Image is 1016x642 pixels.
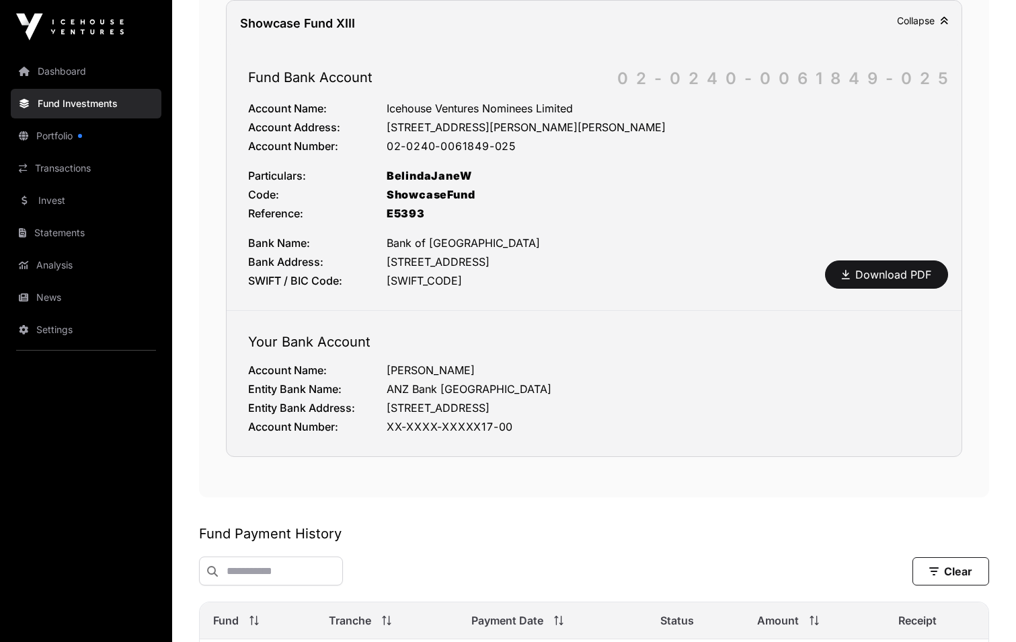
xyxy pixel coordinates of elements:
h2: Your Bank Account [248,332,940,351]
div: Bank Address: [248,254,387,270]
a: Fund Investments [11,89,161,118]
span: Receipt [898,612,937,629]
div: Particulars: [248,168,387,184]
img: Icehouse Ventures Logo [16,13,124,40]
span: Amount [757,612,799,629]
div: [SWIFT_CODE] [387,273,940,289]
a: Dashboard [11,57,161,86]
a: Download PDF [842,266,931,283]
div: Account Number: [248,138,387,154]
span: Status [660,612,694,629]
span: Collapse [897,15,948,26]
a: Portfolio [11,121,161,151]
a: Settings [11,315,161,345]
div: Bank of [GEOGRAPHIC_DATA] [387,235,940,251]
div: 02-0240-0061849-025 [387,138,940,154]
a: News [11,283,161,312]
div: XX-XXXX-XXXXX17-00 [387,419,940,435]
div: Showcase Fund XIII [240,14,355,33]
h2: Fund Payment History [199,524,989,543]
a: Statements [11,218,161,248]
a: Transactions [11,153,161,183]
div: Code: [248,186,387,203]
div: Account Name: [248,100,387,116]
div: ShowcaseFund [387,186,940,203]
div: 02-0240-0061849-025 [617,68,956,90]
div: Reference: [248,205,387,221]
div: Bank Name: [248,235,387,251]
div: ANZ Bank [GEOGRAPHIC_DATA] [387,381,940,397]
a: Invest [11,186,161,215]
div: Icehouse Ventures Nominees Limited [387,100,940,116]
iframe: Chat Widget [949,577,1016,642]
div: SWIFT / BIC Code: [248,273,387,289]
div: BelindaJaneW [387,168,940,184]
span: Fund [213,612,239,629]
div: [STREET_ADDRESS] [387,400,940,416]
a: Analysis [11,250,161,280]
div: Account Number: [248,419,387,435]
div: [STREET_ADDRESS][PERSON_NAME][PERSON_NAME] [387,119,940,135]
div: Account Address: [248,119,387,135]
div: Account Name: [248,362,387,378]
div: Entity Bank Name: [248,381,387,397]
div: [STREET_ADDRESS] [387,254,940,270]
span: Tranche [329,612,371,629]
span: Payment Date [471,612,543,629]
button: Clear [912,557,989,585]
div: E5393 [387,205,940,221]
div: Entity Bank Address: [248,400,387,416]
div: [PERSON_NAME] [387,362,940,378]
h2: Fund Bank Account [248,68,940,87]
button: Download PDF [825,260,948,289]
